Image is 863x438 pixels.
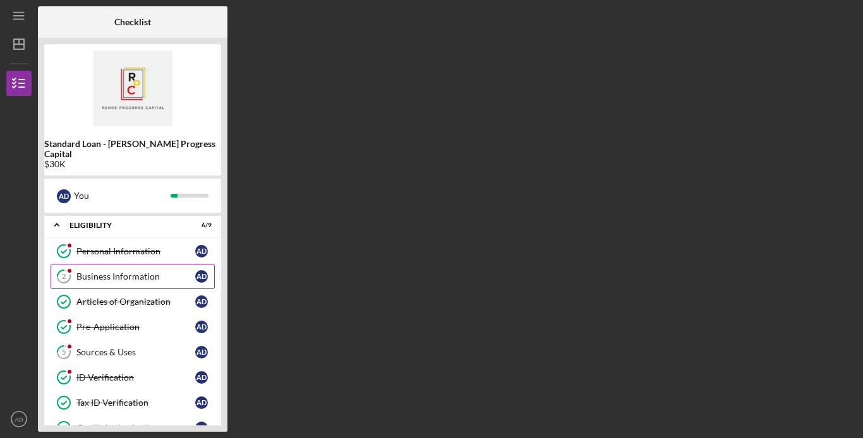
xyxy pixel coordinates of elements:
[76,271,195,281] div: Business Information
[76,297,195,307] div: Articles of Organization
[76,322,195,332] div: Pre-Application
[15,416,23,423] text: AD
[69,222,180,229] div: Eligibility
[76,246,195,256] div: Personal Information
[51,390,215,415] a: Tax ID VerificationAD
[76,372,195,382] div: ID Verification
[74,185,171,206] div: You
[62,348,66,357] tspan: 5
[195,245,208,257] div: A D
[76,398,195,408] div: Tax ID Verification
[44,50,221,126] img: Product logo
[62,273,66,281] tspan: 2
[51,289,215,314] a: Articles of OrganizationAD
[195,270,208,283] div: A D
[195,371,208,384] div: A D
[44,159,221,169] div: $30K
[195,346,208,358] div: A D
[51,239,215,264] a: Personal InformationAD
[57,189,71,203] div: A D
[195,321,208,333] div: A D
[189,222,212,229] div: 6 / 9
[195,396,208,409] div: A D
[51,340,215,365] a: 5Sources & UsesAD
[51,314,215,340] a: Pre-ApplicationAD
[195,295,208,308] div: A D
[44,139,221,159] b: Standard Loan - [PERSON_NAME] Progress Capital
[51,264,215,289] a: 2Business InformationAD
[76,423,195,433] div: Credit Authorization
[6,406,32,432] button: AD
[195,422,208,434] div: A D
[76,347,195,357] div: Sources & Uses
[51,365,215,390] a: ID VerificationAD
[114,17,151,27] b: Checklist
